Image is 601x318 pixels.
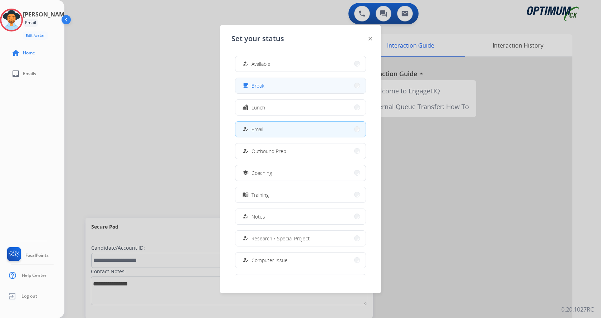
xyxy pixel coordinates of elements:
[23,10,69,19] h3: [PERSON_NAME]
[235,165,366,181] button: Coaching
[11,49,20,57] mat-icon: home
[251,191,269,199] span: Training
[243,61,249,67] mat-icon: how_to_reg
[251,60,270,68] span: Available
[243,104,249,111] mat-icon: fastfood
[251,235,310,242] span: Research / Special Project
[251,147,286,155] span: Outbound Prep
[243,257,249,263] mat-icon: how_to_reg
[251,169,272,177] span: Coaching
[243,235,249,241] mat-icon: how_to_reg
[11,69,20,78] mat-icon: inbox
[235,143,366,159] button: Outbound Prep
[235,187,366,202] button: Training
[1,10,21,30] img: avatar
[235,100,366,115] button: Lunch
[235,231,366,246] button: Research / Special Project
[243,192,249,198] mat-icon: menu_book
[235,253,366,268] button: Computer Issue
[231,34,284,44] span: Set your status
[235,78,366,93] button: Break
[251,104,265,111] span: Lunch
[368,37,372,40] img: close-button
[6,247,49,264] a: FocalPoints
[21,293,37,299] span: Log out
[243,83,249,89] mat-icon: free_breakfast
[561,305,594,314] p: 0.20.1027RC
[235,274,366,290] button: Internet Issue
[23,50,35,56] span: Home
[243,170,249,176] mat-icon: school
[235,56,366,72] button: Available
[23,71,36,77] span: Emails
[251,256,288,264] span: Computer Issue
[251,82,264,89] span: Break
[243,214,249,220] mat-icon: how_to_reg
[251,213,265,220] span: Notes
[23,31,48,40] button: Edit Avatar
[25,253,49,258] span: FocalPoints
[235,122,366,137] button: Email
[235,209,366,224] button: Notes
[22,273,47,278] span: Help Center
[243,148,249,154] mat-icon: how_to_reg
[23,19,38,27] div: Email
[251,126,263,133] span: Email
[243,126,249,132] mat-icon: how_to_reg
